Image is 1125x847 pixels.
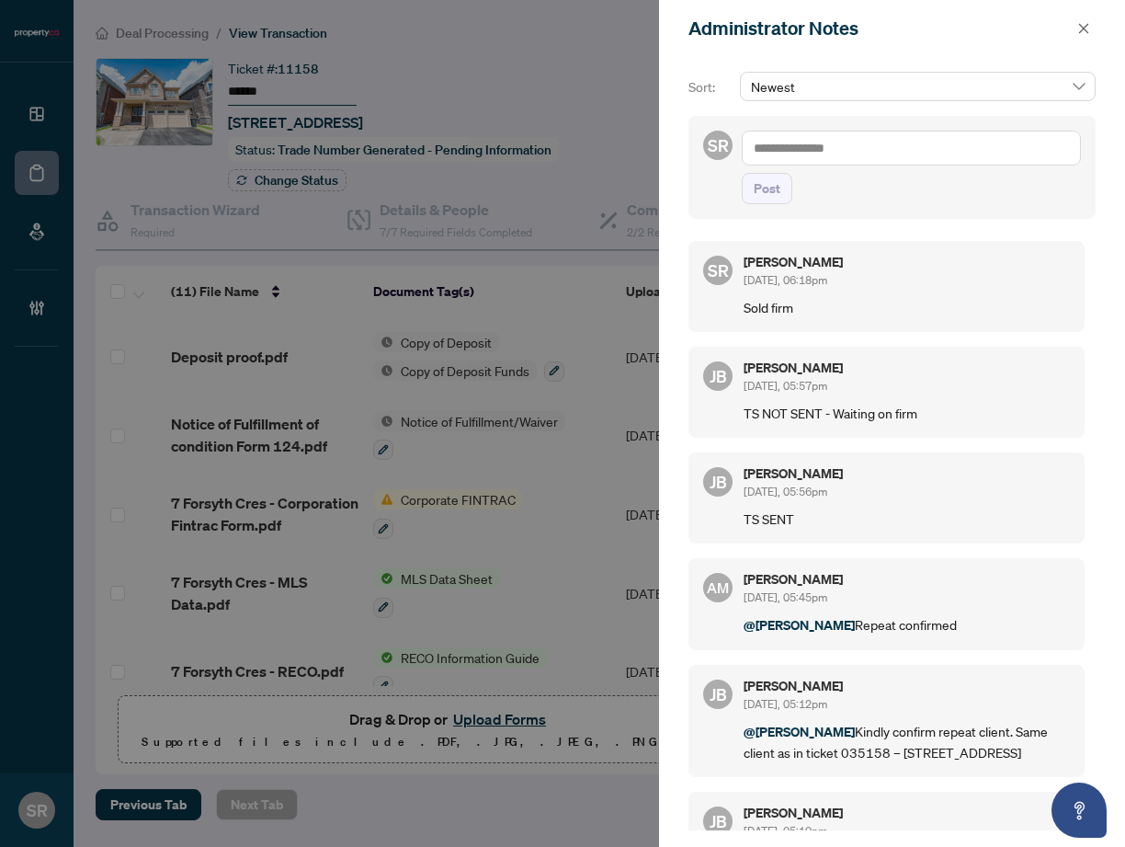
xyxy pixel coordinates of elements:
span: JB [710,808,727,834]
span: [DATE], 05:10pm [744,824,827,838]
span: close [1077,22,1090,35]
h5: [PERSON_NAME] [744,807,1070,819]
p: TS NOT SENT - Waiting on firm [744,403,1070,423]
span: JB [710,363,727,389]
span: AM [707,577,729,599]
span: [DATE], 05:12pm [744,697,827,711]
p: TS SENT [744,509,1070,529]
span: @[PERSON_NAME] [744,616,855,634]
span: SR [708,258,729,283]
span: @[PERSON_NAME] [744,723,855,740]
p: Sort: [688,77,733,97]
span: JB [710,469,727,495]
span: Newest [751,73,1085,100]
span: SR [708,132,729,158]
h5: [PERSON_NAME] [744,573,1070,586]
button: Post [742,173,792,204]
h5: [PERSON_NAME] [744,680,1070,692]
span: [DATE], 05:45pm [744,590,827,604]
div: Administrator Notes [688,15,1072,42]
span: JB [710,681,727,707]
p: Kindly confirm repeat client. Same client as in ticket 035158 – [STREET_ADDRESS] [744,721,1070,762]
span: [DATE], 05:56pm [744,485,827,498]
h5: [PERSON_NAME] [744,256,1070,269]
p: Sold firm [744,297,1070,317]
span: [DATE], 05:57pm [744,379,827,393]
h5: [PERSON_NAME] [744,361,1070,374]
button: Open asap [1051,783,1107,838]
span: [DATE], 06:18pm [744,273,827,287]
p: Repeat confirmed [744,614,1070,635]
h5: [PERSON_NAME] [744,467,1070,480]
